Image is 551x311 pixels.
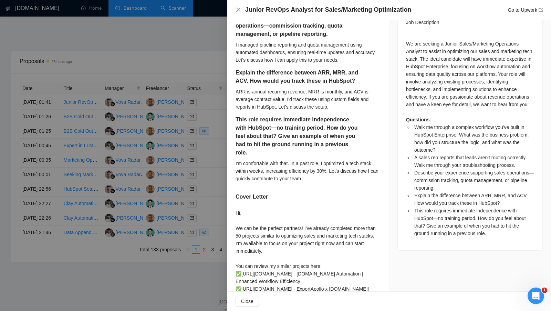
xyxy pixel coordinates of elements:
[414,170,534,191] span: Describe your experience supporting sales operations—commission tracking, quota management, or pi...
[406,117,431,122] strong: Questions:
[508,7,543,13] a: Go to Upworkexport
[236,69,359,85] h5: Explain the difference between ARR, MRR, and ACV. How would you track these in HubSpot?
[236,116,359,157] h5: This role requires immediate independence with HubSpot—no training period. How do you feel about ...
[414,193,528,206] span: Explain the difference between ARR, MRR, and ACV. How would you track these in HubSpot?
[236,193,268,201] h5: Cover Letter
[406,40,534,237] div: We are seeking a Junior Sales/Marketing Operations Analyst to assist in optimizing our sales and ...
[414,208,526,236] span: This role requires immediate independence with HubSpot—no training period. How do you feel about ...
[236,7,241,12] span: close
[414,155,527,168] span: A sales rep reports that leads aren't routing correctly. Walk me through your troubleshooting pro...
[236,13,359,38] h5: Describe your experience supporting sales operations—commission tracking, quota management, or pi...
[542,288,547,293] span: 1
[236,160,381,182] div: I'm comfortable with that. In a past role, I optimized a tech stack within weeks, increasing effi...
[241,298,253,305] span: Close
[245,6,411,14] h4: Junior RevOps Analyst for Sales/Marketing Optimization
[236,88,381,111] div: ARR is annual recurring revenue, MRR is monthly, and ACV is average contract value. I'd track the...
[414,124,529,153] span: Walk me through a complex workflow you've built in HubSpot Enterprise. What was the business prob...
[528,288,544,304] iframe: Intercom live chat
[236,296,259,307] button: Close
[539,8,543,12] span: export
[236,41,381,64] div: I managed pipeline reporting and quota management using automated dashboards, ensuring real-time ...
[406,13,534,32] div: Job Description
[236,7,241,13] button: Close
